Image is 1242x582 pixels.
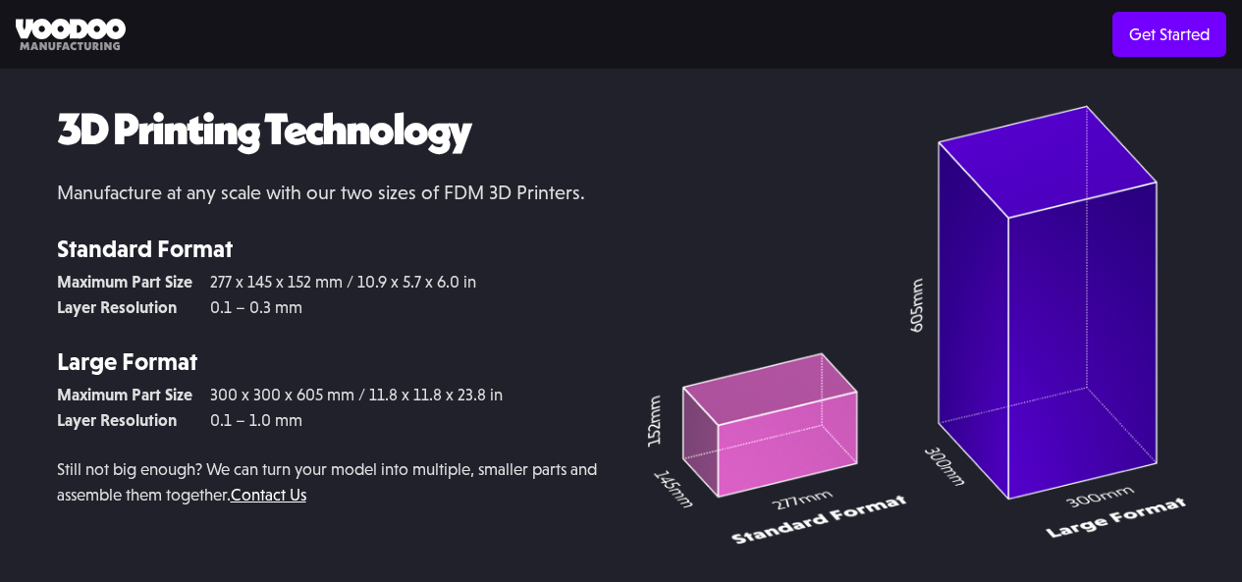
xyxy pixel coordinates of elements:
[57,178,597,207] p: Manufacture at any scale with our two sizes of FDM 3D Printers.
[210,295,597,321] div: 0.1 – 0.3 mm
[210,408,597,434] div: 0.1 – 1.0 mm
[57,295,194,321] div: Layer Resolution
[231,485,306,504] a: Contact Us
[210,270,597,295] div: 277 x 145 x 152 mm / 10.9 x 5.7 x 6.0 in
[57,270,194,295] div: Maximum Part Size
[57,105,597,154] h2: 3D Printing Technology
[16,19,126,51] img: Voodoo Manufacturing logo
[57,408,194,434] div: Layer Resolution
[1112,12,1226,57] a: Get Started
[57,383,194,408] div: Maximum Part Size
[57,232,597,266] h3: Standard Format
[210,383,597,408] div: 300 x 300 x 605 mm / 11.8 x 11.8 x 23.8 in
[57,457,597,507] p: Still not big enough? We can turn your model into multiple, smaller parts and assemble them toget...
[57,344,597,379] h3: Large Format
